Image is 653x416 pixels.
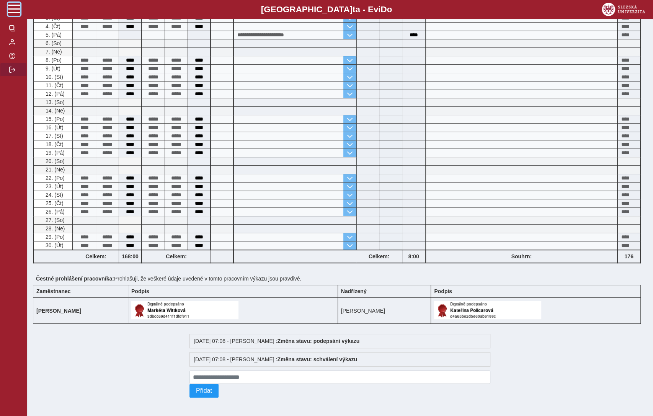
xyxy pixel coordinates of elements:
[131,288,149,294] b: Podpis
[44,133,63,139] span: 17. (St)
[44,116,65,122] span: 15. (Po)
[44,74,63,80] span: 10. (St)
[44,217,65,223] span: 27. (So)
[277,356,357,362] b: Změna stavu: schválení výkazu
[387,5,392,14] span: o
[119,253,141,259] b: 168:00
[189,334,490,348] div: [DATE] 07:08 - [PERSON_NAME] :
[353,5,355,14] span: t
[341,288,367,294] b: Nadřízený
[44,175,65,181] span: 22. (Po)
[131,301,238,319] img: Digitálně podepsáno uživatelem
[44,209,65,215] span: 26. (Pá)
[44,192,63,198] span: 24. (St)
[44,57,62,63] span: 8. (Po)
[36,308,81,314] b: [PERSON_NAME]
[434,288,452,294] b: Podpis
[402,253,425,259] b: 8:00
[44,108,65,114] span: 14. (Ne)
[196,387,212,394] span: Přidat
[277,338,359,344] b: Změna stavu: podepsání výkazu
[44,141,64,147] span: 18. (Čt)
[44,23,60,29] span: 4. (Čt)
[511,253,532,259] b: Souhrn:
[189,384,219,398] button: Přidat
[189,352,490,367] div: [DATE] 07:08 - [PERSON_NAME] :
[44,40,62,46] span: 6. (So)
[44,158,65,164] span: 20. (So)
[36,276,114,282] b: Čestné prohlášení pracovníka:
[44,32,62,38] span: 5. (Pá)
[36,288,70,294] b: Zaměstnanec
[44,150,65,156] span: 19. (Pá)
[44,242,64,248] span: 30. (Út)
[338,298,431,324] td: [PERSON_NAME]
[44,166,65,173] span: 21. (Ne)
[44,200,64,206] span: 25. (Čt)
[33,272,647,285] div: Prohlašuji, že veškeré údaje uvedené v tomto pracovním výkazu jsou pravdivé.
[23,5,630,15] b: [GEOGRAPHIC_DATA] a - Evi
[356,253,402,259] b: Celkem:
[44,49,62,55] span: 7. (Ne)
[44,225,65,232] span: 28. (Ne)
[44,91,65,97] span: 12. (Pá)
[434,301,541,319] img: Digitálně podepsáno uživatelem
[44,183,64,189] span: 23. (Út)
[44,82,64,88] span: 11. (Čt)
[618,253,640,259] b: 176
[44,234,65,240] span: 29. (Po)
[44,65,60,72] span: 9. (Út)
[44,15,60,21] span: 3. (St)
[73,253,119,259] b: Celkem:
[602,3,645,16] img: logo_web_su.png
[44,99,65,105] span: 13. (So)
[380,5,387,14] span: D
[142,253,211,259] b: Celkem:
[44,124,64,131] span: 16. (Út)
